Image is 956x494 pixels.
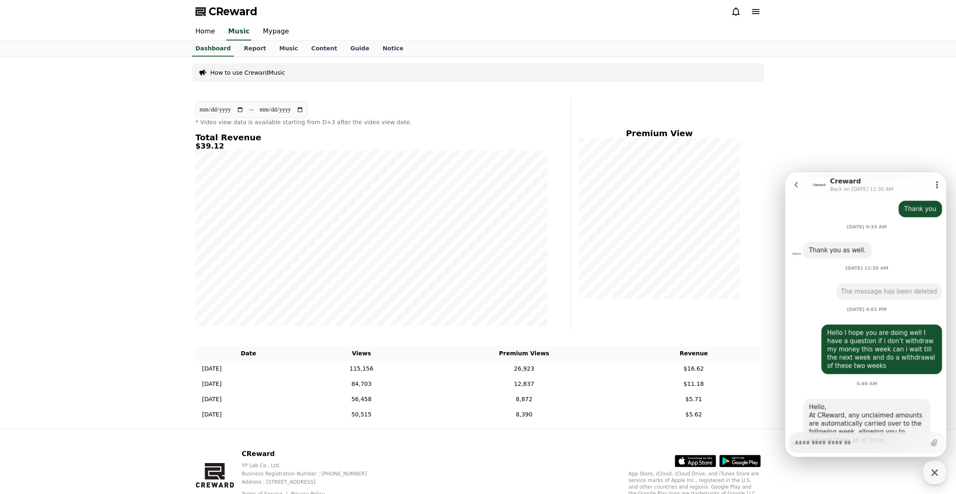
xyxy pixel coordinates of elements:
a: Guide [344,41,376,57]
h4: Premium View [578,129,741,138]
a: Music [226,23,251,40]
p: [DATE] [202,364,221,373]
td: 12,837 [421,376,627,392]
p: ~ [249,105,254,115]
p: Business Registration Number : [PHONE_NUMBER] [242,470,380,477]
p: [DATE] [202,380,221,388]
th: Revenue [627,346,761,361]
th: Date [195,346,302,361]
td: $16.62 [627,361,761,376]
h5: $39.12 [195,142,547,150]
th: Views [302,346,422,361]
td: $11.18 [627,376,761,392]
p: [DATE] [202,410,221,419]
a: CReward [195,5,257,18]
td: 115,156 [302,361,422,376]
iframe: Channel chat [785,172,946,457]
p: CReward [242,449,380,459]
a: Home [189,23,221,40]
a: Dashboard [192,41,234,57]
span: CReward [209,5,257,18]
a: Music [273,41,304,57]
td: 8,872 [421,392,627,407]
a: Notice [376,41,410,57]
a: Report [237,41,273,57]
a: How to use CrewardMusic [210,69,285,77]
td: 8,390 [421,407,627,422]
a: Content [304,41,344,57]
td: 50,515 [302,407,422,422]
td: 26,923 [421,361,627,376]
td: 56,458 [302,392,422,407]
p: Address : [STREET_ADDRESS] [242,479,380,485]
td: $5.71 [627,392,761,407]
a: Mypage [256,23,295,40]
th: Premium Views [421,346,627,361]
p: YP Lab Co., Ltd. [242,462,380,469]
p: [DATE] [202,395,221,404]
td: $5.62 [627,407,761,422]
h4: Total Revenue [195,133,547,142]
td: 84,703 [302,376,422,392]
p: * Video view data is available starting from D+3 after the video view date. [195,118,547,126]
